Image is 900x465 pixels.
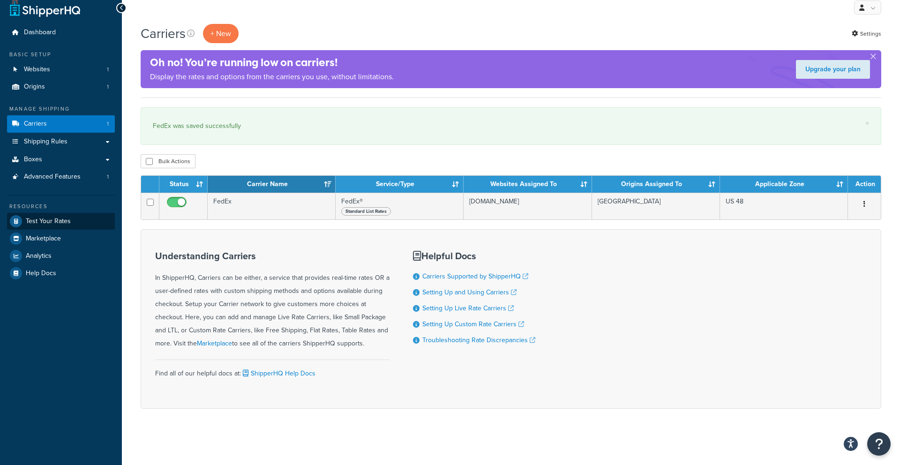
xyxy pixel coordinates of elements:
[150,70,394,83] p: Display the rates and options from the carriers you use, without limitations.
[7,115,115,133] li: Carriers
[26,217,71,225] span: Test Your Rates
[155,251,390,350] div: In ShipperHQ, Carriers can be either, a service that provides real-time rates OR a user-defined r...
[7,133,115,150] a: Shipping Rules
[197,338,232,348] a: Marketplace
[464,193,592,219] td: [DOMAIN_NAME]
[336,176,464,193] th: Service/Type: activate to sort column ascending
[422,319,524,329] a: Setting Up Custom Rate Carriers
[107,173,109,181] span: 1
[7,51,115,59] div: Basic Setup
[7,115,115,133] a: Carriers 1
[422,287,517,297] a: Setting Up and Using Carriers
[592,176,720,193] th: Origins Assigned To: activate to sort column ascending
[107,120,109,128] span: 1
[26,235,61,243] span: Marketplace
[7,213,115,230] a: Test Your Rates
[24,120,47,128] span: Carriers
[141,154,195,168] button: Bulk Actions
[24,83,45,91] span: Origins
[464,176,592,193] th: Websites Assigned To: activate to sort column ascending
[422,303,514,313] a: Setting Up Live Rate Carriers
[208,176,336,193] th: Carrier Name: activate to sort column ascending
[26,252,52,260] span: Analytics
[341,207,391,216] span: Standard List Rates
[7,78,115,96] li: Origins
[336,193,464,219] td: FedEx®
[7,151,115,168] a: Boxes
[7,265,115,282] a: Help Docs
[422,271,528,281] a: Carriers Supported by ShipperHQ
[7,202,115,210] div: Resources
[208,193,336,219] td: FedEx
[141,24,186,43] h1: Carriers
[7,61,115,78] li: Websites
[7,168,115,186] li: Advanced Features
[107,66,109,74] span: 1
[150,55,394,70] h4: Oh no! You’re running low on carriers!
[865,120,869,127] a: ×
[24,173,81,181] span: Advanced Features
[203,24,239,43] button: + New
[720,176,848,193] th: Applicable Zone: activate to sort column ascending
[7,168,115,186] a: Advanced Features 1
[796,60,870,79] a: Upgrade your plan
[24,66,50,74] span: Websites
[7,78,115,96] a: Origins 1
[24,156,42,164] span: Boxes
[155,251,390,261] h3: Understanding Carriers
[7,61,115,78] a: Websites 1
[159,176,208,193] th: Status: activate to sort column ascending
[24,29,56,37] span: Dashboard
[26,270,56,277] span: Help Docs
[852,27,881,40] a: Settings
[7,230,115,247] a: Marketplace
[848,176,881,193] th: Action
[241,368,315,378] a: ShipperHQ Help Docs
[592,193,720,219] td: [GEOGRAPHIC_DATA]
[7,105,115,113] div: Manage Shipping
[867,432,891,456] button: Open Resource Center
[155,360,390,380] div: Find all of our helpful docs at:
[422,335,535,345] a: Troubleshooting Rate Discrepancies
[720,193,848,219] td: US 48
[107,83,109,91] span: 1
[153,120,869,133] div: FedEx was saved successfully
[7,247,115,264] a: Analytics
[413,251,535,261] h3: Helpful Docs
[24,138,67,146] span: Shipping Rules
[7,24,115,41] a: Dashboard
